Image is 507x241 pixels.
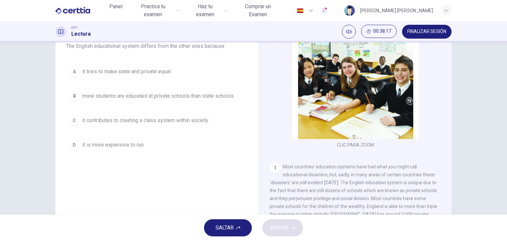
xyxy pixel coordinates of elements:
[296,8,304,13] img: es
[216,223,234,232] span: SALTAR
[82,117,209,124] span: it contributes to creating a class system within society.
[69,91,80,101] div: B
[188,3,221,18] span: Haz tu examen
[109,3,122,11] span: Panel
[55,4,105,17] a: CERTTIA logo
[270,164,438,241] span: Most countries’ education systems have had what you might call educational disasters, but, sadly,...
[129,1,183,20] button: Practica tu examen
[402,25,452,39] button: FINALIZAR SESIÓN
[69,115,80,126] div: C
[66,63,248,80] button: Ait tries to make state and private equal.
[82,68,172,76] span: it tries to make state and private equal.
[233,1,283,20] button: Comprar un Examen
[105,1,126,20] a: Panel
[132,3,175,18] span: Practica tu examen
[66,137,248,153] button: Dit is more expensive to run.
[204,219,252,236] button: SALTAR
[82,92,235,100] span: more students are educated at private schools than state schools.
[407,29,446,34] span: FINALIZAR SESIÓN
[186,1,230,20] button: Haz tu examen
[82,141,145,149] span: it is more expensive to run.
[270,163,280,173] div: 1
[71,30,91,38] h1: Lectura
[236,3,280,18] span: Comprar un Examen
[361,25,397,39] div: Ocultar
[69,140,80,150] div: D
[71,25,78,30] span: CET1
[66,112,248,129] button: Cit contributes to creating a class system within society.
[66,88,248,104] button: Bmore students are educated at private schools than state schools.
[344,5,355,16] img: Profile picture
[105,1,126,13] button: Panel
[360,7,433,15] div: [PERSON_NAME] [PERSON_NAME]
[55,4,90,17] img: CERTTIA logo
[361,25,397,38] button: 00:38:17
[342,25,356,39] div: Silenciar
[69,66,80,77] div: A
[373,29,391,34] span: 00:38:17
